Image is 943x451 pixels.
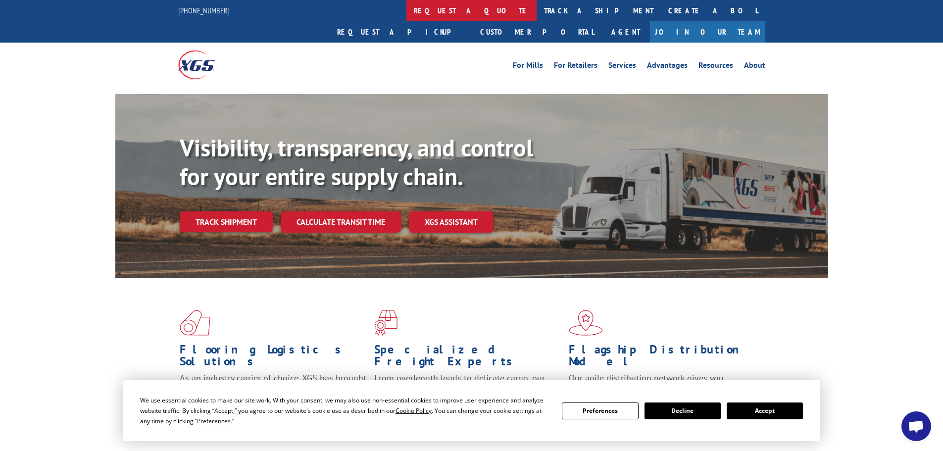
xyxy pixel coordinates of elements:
a: Services [608,61,636,72]
img: xgs-icon-flagship-distribution-model-red [569,310,603,336]
a: Agent [601,21,650,43]
a: Advantages [647,61,688,72]
a: Resources [698,61,733,72]
a: XGS ASSISTANT [409,211,494,233]
a: About [744,61,765,72]
button: Preferences [562,402,638,419]
h1: Flooring Logistics Solutions [180,344,367,372]
p: From overlength loads to delicate cargo, our experienced staff knows the best way to move your fr... [374,372,561,416]
div: Cookie Consent Prompt [123,380,820,441]
div: Open chat [901,411,931,441]
span: Preferences [197,417,231,425]
h1: Flagship Distribution Model [569,344,756,372]
div: We use essential cookies to make our site work. With your consent, we may also use non-essential ... [140,395,550,426]
a: Calculate transit time [281,211,401,233]
a: Track shipment [180,211,273,232]
a: [PHONE_NUMBER] [178,5,230,15]
a: Request a pickup [330,21,473,43]
b: Visibility, transparency, and control for your entire supply chain. [180,132,533,192]
a: Join Our Team [650,21,765,43]
span: As an industry carrier of choice, XGS has brought innovation and dedication to flooring logistics... [180,372,366,407]
span: Our agile distribution network gives you nationwide inventory management on demand. [569,372,751,396]
a: Customer Portal [473,21,601,43]
img: xgs-icon-total-supply-chain-intelligence-red [180,310,210,336]
a: For Mills [513,61,543,72]
a: For Retailers [554,61,597,72]
button: Decline [645,402,721,419]
span: Cookie Policy [396,406,432,415]
h1: Specialized Freight Experts [374,344,561,372]
button: Accept [727,402,803,419]
img: xgs-icon-focused-on-flooring-red [374,310,397,336]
